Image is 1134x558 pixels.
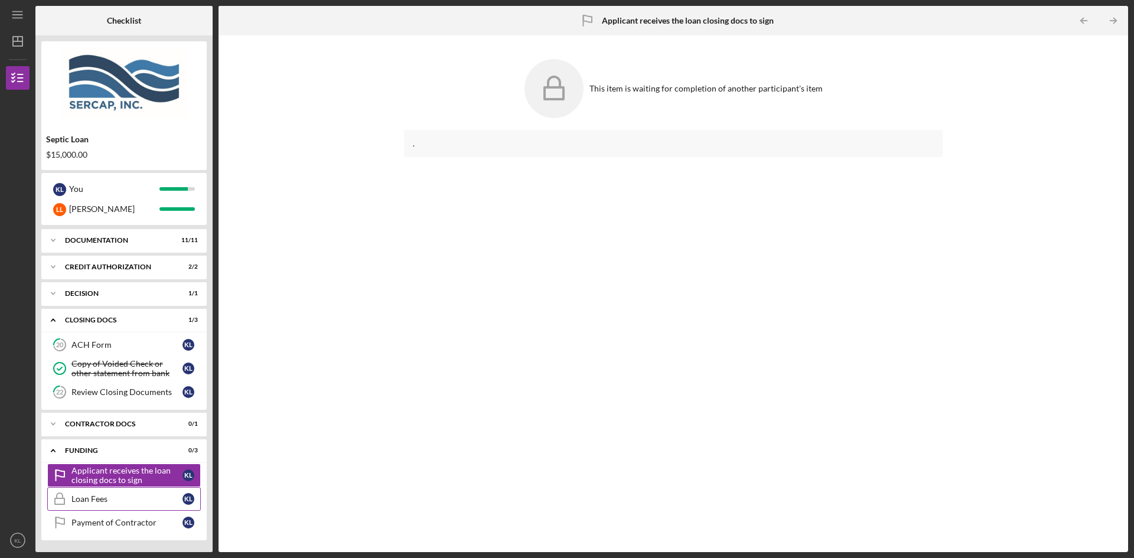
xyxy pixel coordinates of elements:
div: 11 / 11 [177,237,198,244]
a: Payment of ContractorKL [47,511,201,534]
button: KL [6,528,30,552]
a: 20ACH FormKL [47,333,201,357]
div: 0 / 1 [177,420,198,428]
div: You [69,179,159,199]
div: 1 / 3 [177,316,198,324]
div: 2 / 2 [177,263,198,270]
div: K L [183,386,194,398]
div: Copy of Voided Check or other statement from bank [71,359,183,378]
a: Loan FeesKL [47,487,201,511]
div: K L [183,339,194,351]
div: CREDIT AUTHORIZATION [65,263,168,270]
div: This item is waiting for completion of another participant's item [589,84,823,93]
tspan: 22 [56,389,63,396]
div: K L [183,363,194,374]
div: Applicant receives the loan closing docs to sign [71,466,183,485]
tspan: 20 [56,341,64,349]
div: K L [183,469,194,481]
div: $15,000.00 [46,150,202,159]
div: K L [53,183,66,196]
div: Documentation [65,237,168,244]
div: L L [53,203,66,216]
div: ACH Form [71,340,183,350]
div: Loan Fees [71,494,183,504]
b: Checklist [107,16,141,25]
a: 22Review Closing DocumentsKL [47,380,201,404]
b: Applicant receives the loan closing docs to sign [602,16,774,25]
a: Applicant receives the loan closing docs to signKL [47,464,201,487]
div: Decision [65,290,168,297]
img: Product logo [41,47,207,118]
div: K L [183,493,194,505]
div: CLOSING DOCS [65,316,168,324]
a: Copy of Voided Check or other statement from bankKL [47,357,201,380]
div: Contractor Docs [65,420,168,428]
div: Septic Loan [46,135,202,144]
div: [PERSON_NAME] [69,199,159,219]
div: Payment of Contractor [71,518,183,527]
div: Review Closing Documents [71,387,183,397]
div: Funding [65,447,168,454]
div: 0 / 3 [177,447,198,454]
div: 1 / 1 [177,290,198,297]
div: K L [183,517,194,528]
text: KL [14,537,21,544]
div: . [413,139,934,148]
